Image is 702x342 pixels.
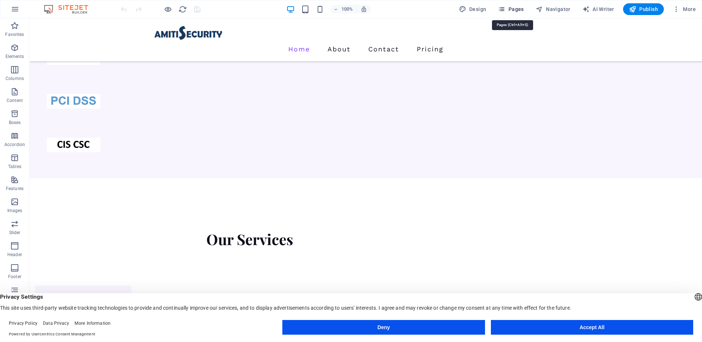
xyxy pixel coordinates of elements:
[6,76,24,81] p: Columns
[579,3,617,15] button: AI Writer
[5,32,24,37] p: Favorites
[8,274,21,280] p: Footer
[498,6,524,13] span: Pages
[456,3,489,15] div: Design (Ctrl+Alt+Y)
[495,3,526,15] button: Pages
[533,3,573,15] button: Navigator
[4,142,25,148] p: Accordion
[178,5,187,14] i: Reload page
[9,120,21,125] p: Boxes
[6,186,23,192] p: Features
[42,5,97,14] img: Editor Logo
[361,6,367,12] i: On resize automatically adjust zoom level to fit chosen device.
[9,230,21,236] p: Slider
[341,5,353,14] h6: 100%
[459,6,486,13] span: Design
[163,5,172,14] button: Click here to leave preview mode and continue editing
[6,54,24,59] p: Elements
[623,3,664,15] button: Publish
[629,6,658,13] span: Publish
[670,3,699,15] button: More
[178,5,187,14] button: reload
[8,164,21,170] p: Tables
[7,252,22,258] p: Header
[7,98,23,103] p: Content
[673,6,696,13] span: More
[456,3,489,15] button: Design
[582,6,614,13] span: AI Writer
[536,6,571,13] span: Navigator
[7,208,22,214] p: Images
[330,5,357,14] button: 100%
